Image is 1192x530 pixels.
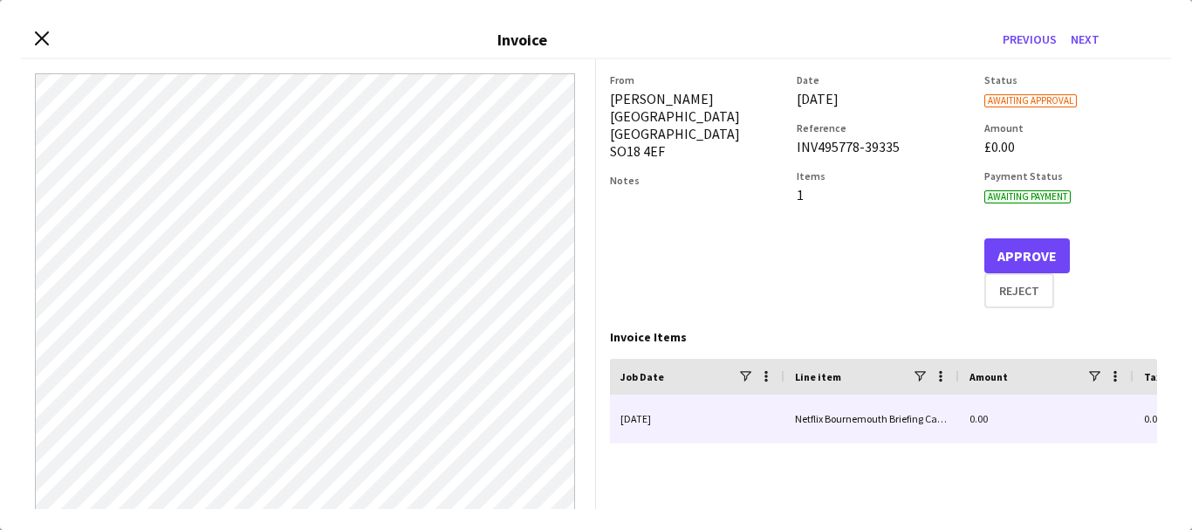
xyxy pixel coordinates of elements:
div: [DATE] [610,395,784,443]
button: Approve [984,238,1070,273]
div: Invoice Items [610,329,1157,345]
h3: Amount [984,121,1157,134]
button: Next [1064,25,1106,53]
h3: Payment Status [984,169,1157,182]
div: [DATE] [797,90,969,107]
h3: Status [984,73,1157,86]
h3: Date [797,73,969,86]
h3: Items [797,169,969,182]
div: 1 [797,186,969,203]
div: £0.00 [984,138,1157,155]
span: Awaiting approval [984,94,1077,107]
div: Netflix Bournemouth Briefing Call - Brand Ambassador (salary) [784,395,959,443]
div: 0.00 [959,395,1134,443]
button: Reject [984,273,1054,308]
span: Tax [1144,370,1161,383]
button: Previous [996,25,1064,53]
h3: Reference [797,121,969,134]
span: Line item [795,370,841,383]
span: Amount [969,370,1008,383]
h3: From [610,73,783,86]
span: Job Date [620,370,664,383]
div: INV495778-39335 [797,138,969,155]
span: Awaiting payment [984,190,1071,203]
h3: Invoice [497,30,547,50]
h3: Notes [610,174,783,187]
div: [PERSON_NAME] [GEOGRAPHIC_DATA] [GEOGRAPHIC_DATA] SO18 4EF [610,90,783,160]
